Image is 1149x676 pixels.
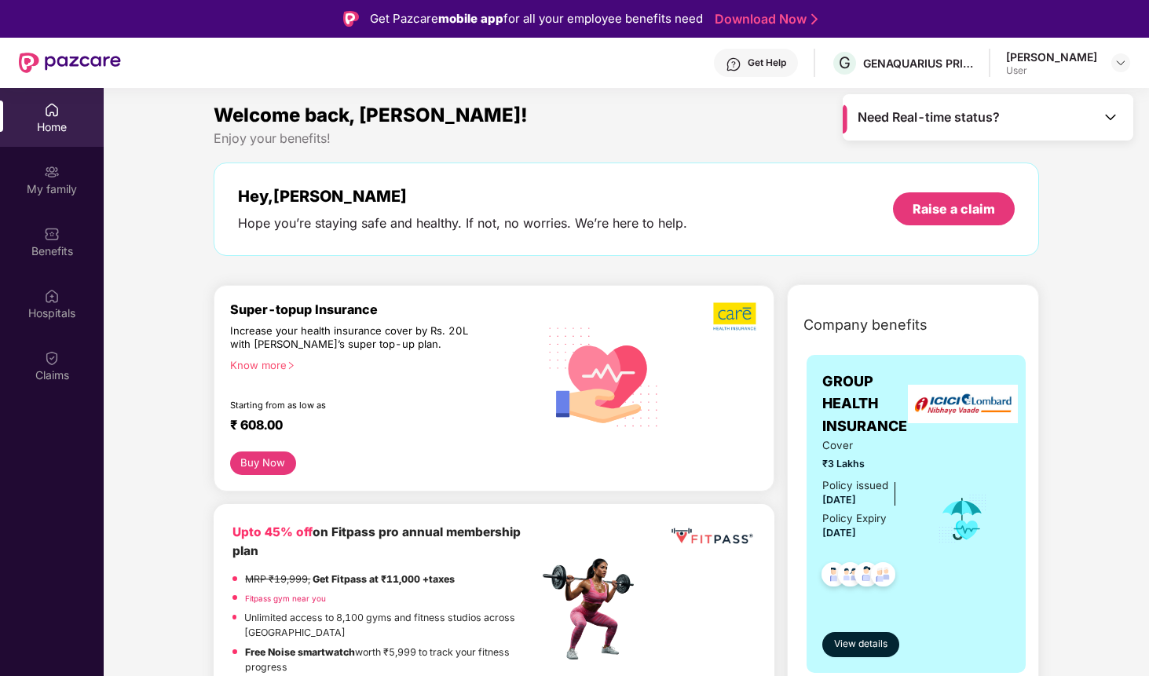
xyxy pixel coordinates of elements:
[245,646,355,658] strong: Free Noise smartwatch
[538,309,670,444] img: svg+xml;base64,PHN2ZyB4bWxucz0iaHR0cDovL3d3dy53My5vcmcvMjAwMC9zdmciIHhtbG5zOnhsaW5rPSJodHRwOi8vd3...
[726,57,741,72] img: svg+xml;base64,PHN2ZyBpZD0iSGVscC0zMngzMiIgeG1sbnM9Imh0dHA6Ly93d3cudzMub3JnLzIwMDAvc3ZnIiB3aWR0aD...
[822,456,916,471] span: ₹3 Lakhs
[230,301,538,317] div: Super-topup Insurance
[44,350,60,366] img: svg+xml;base64,PHN2ZyBpZD0iQ2xhaW0iIHhtbG5zPSJodHRwOi8vd3d3LnczLm9yZy8yMDAwL3N2ZyIgd2lkdGg9IjIwIi...
[287,361,295,370] span: right
[831,557,869,596] img: svg+xml;base64,PHN2ZyB4bWxucz0iaHR0cDovL3d3dy53My5vcmcvMjAwMC9zdmciIHdpZHRoPSI0OC45MTUiIGhlaWdodD...
[822,371,916,437] span: GROUP HEALTH INSURANCE
[438,11,503,26] strong: mobile app
[913,200,995,217] div: Raise a claim
[19,53,121,73] img: New Pazcare Logo
[822,494,856,506] span: [DATE]
[814,557,853,596] img: svg+xml;base64,PHN2ZyB4bWxucz0iaHR0cDovL3d3dy53My5vcmcvMjAwMC9zdmciIHdpZHRoPSI0OC45NDMiIGhlaWdodD...
[847,557,886,596] img: svg+xml;base64,PHN2ZyB4bWxucz0iaHR0cDovL3d3dy53My5vcmcvMjAwMC9zdmciIHdpZHRoPSI0OC45NDMiIGhlaWdodD...
[834,637,887,652] span: View details
[1006,64,1097,77] div: User
[1006,49,1097,64] div: [PERSON_NAME]
[822,437,916,454] span: Cover
[811,11,818,27] img: Stroke
[214,130,1038,147] div: Enjoy your benefits!
[44,226,60,242] img: svg+xml;base64,PHN2ZyBpZD0iQmVuZWZpdHMiIHhtbG5zPSJodHRwOi8vd3d3LnczLm9yZy8yMDAwL3N2ZyIgd2lkdGg9Ij...
[44,164,60,180] img: svg+xml;base64,PHN2ZyB3aWR0aD0iMjAiIGhlaWdodD0iMjAiIHZpZXdCb3g9IjAgMCAyMCAyMCIgZmlsbD0ibm9uZSIgeG...
[214,104,528,126] span: Welcome back, [PERSON_NAME]!
[863,56,973,71] div: GENAQUARIUS PRIVATE LIMITED
[908,385,1018,423] img: insurerLogo
[244,610,538,641] p: Unlimited access to 8,100 gyms and fitness studios across [GEOGRAPHIC_DATA]
[230,359,529,370] div: Know more
[864,557,902,596] img: svg+xml;base64,PHN2ZyB4bWxucz0iaHR0cDovL3d3dy53My5vcmcvMjAwMC9zdmciIHdpZHRoPSI0OC45NDMiIGhlaWdodD...
[822,527,856,539] span: [DATE]
[803,314,928,336] span: Company benefits
[230,417,522,436] div: ₹ 608.00
[245,573,310,585] del: MRP ₹19,999,
[715,11,813,27] a: Download Now
[232,524,313,539] b: Upto 45% off
[822,510,887,527] div: Policy Expiry
[713,301,758,331] img: b5dec4f62d2307b9de63beb79f102df3.png
[313,573,455,585] strong: Get Fitpass at ₹11,000 +taxes
[937,493,988,545] img: icon
[230,400,471,411] div: Starting from as low as
[370,9,703,28] div: Get Pazcare for all your employee benefits need
[230,451,295,475] button: Buy Now
[238,215,687,232] div: Hope you’re staying safe and healthy. If not, no worries. We’re here to help.
[232,524,521,558] b: on Fitpass pro annual membership plan
[1103,109,1118,125] img: Toggle Icon
[822,477,888,494] div: Policy issued
[343,11,359,27] img: Logo
[44,288,60,304] img: svg+xml;base64,PHN2ZyBpZD0iSG9zcGl0YWxzIiB4bWxucz0iaHR0cDovL3d3dy53My5vcmcvMjAwMC9zdmciIHdpZHRoPS...
[1114,57,1127,69] img: svg+xml;base64,PHN2ZyBpZD0iRHJvcGRvd24tMzJ4MzIiIHhtbG5zPSJodHRwOi8vd3d3LnczLm9yZy8yMDAwL3N2ZyIgd2...
[44,102,60,118] img: svg+xml;base64,PHN2ZyBpZD0iSG9tZSIgeG1sbnM9Imh0dHA6Ly93d3cudzMub3JnLzIwMDAvc3ZnIiB3aWR0aD0iMjAiIG...
[748,57,786,69] div: Get Help
[238,187,687,206] div: Hey, [PERSON_NAME]
[858,109,1000,126] span: Need Real-time status?
[822,632,899,657] button: View details
[245,645,538,675] p: worth ₹5,999 to track your fitness progress
[839,53,851,72] span: G
[245,594,326,603] a: Fitpass gym near you
[538,554,648,664] img: fpp.png
[668,523,756,550] img: fppp.png
[230,324,470,352] div: Increase your health insurance cover by Rs. 20L with [PERSON_NAME]’s super top-up plan.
